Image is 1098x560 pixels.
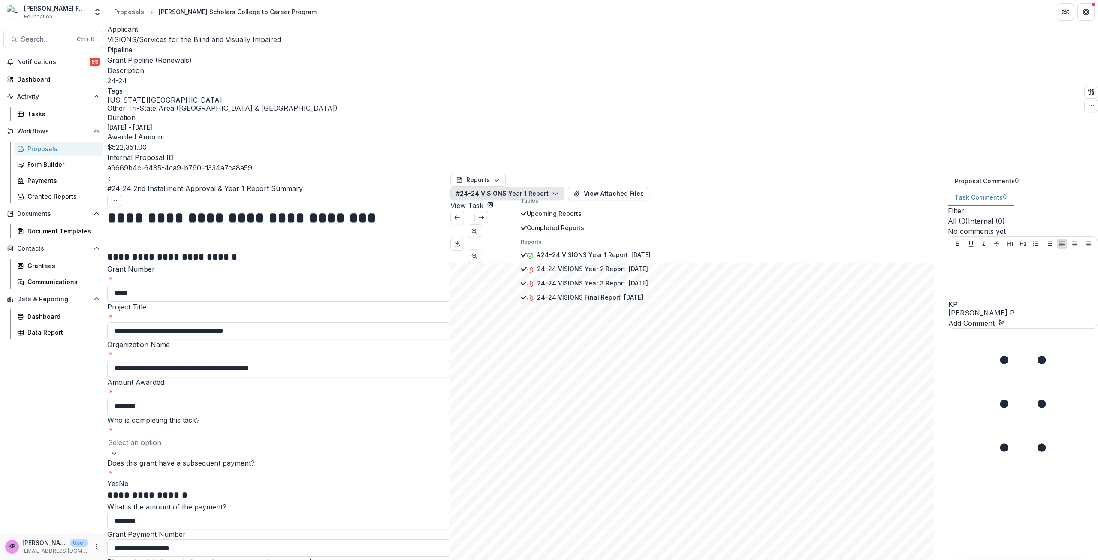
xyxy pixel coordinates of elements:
a: Dashboard [14,309,103,324]
a: Data Report [14,325,103,339]
span: The purpose of this grant report is multifold: The questions are designed to (1) provide the [PER... [480,428,950,438]
p: No comments yet [948,226,1098,236]
span: Data & Reporting [17,296,90,303]
p: User [70,539,88,547]
p: Awarded Amount [107,132,338,142]
p: 24-24 [107,76,127,86]
p: [DATE] - [DATE] [107,123,152,132]
div: Data Report [27,328,97,337]
div: [PERSON_NAME] Fund for the Blind [24,4,88,13]
a: Form Builder [14,157,103,172]
button: Search... [3,31,103,48]
button: Italicize [979,239,989,249]
a: Dashboard [3,72,103,86]
p: [PERSON_NAME] P [948,308,1098,318]
span: [DATE] [624,294,643,301]
button: Align Center [1070,239,1080,249]
p: Who is completing this task? [107,415,450,425]
span: 0 [1003,194,1007,201]
nav: breadcrumb [111,6,320,18]
a: Proposals [14,142,103,156]
button: Get Help [1077,3,1095,21]
button: Heading 1 [1005,239,1015,249]
img: Lavelle Fund for the Blind [7,5,21,19]
p: Does this grant have a subsequent payment? [107,458,450,468]
button: Add Comment [948,318,1005,328]
span: Upcoming Reports [527,209,651,218]
div: Khanh Phan [9,544,15,549]
p: a9669b4c-6485-4ca9-b790-d334a7ca8a59 [107,163,252,173]
a: VISIONS/Services for the Blind and Visually Impaired [107,35,281,44]
div: Grantee Reports [27,192,97,201]
span: Workflows [17,128,90,135]
button: More [91,542,102,552]
span: Other Tri-State Area ([GEOGRAPHIC_DATA] & [GEOGRAPHIC_DATA]) [107,104,338,112]
p: Internal Proposal ID [107,152,338,163]
div: [PERSON_NAME] Scholars College to Career Program [159,7,317,16]
span: practices and learnings with the field at large. [480,480,675,490]
span: Fund Staff with the information we need to determine the overall success of the program/project, [480,441,895,451]
button: #24-24 VISIONS Year 1 Report [450,187,564,200]
button: Underline [966,239,976,249]
button: Partners [1057,3,1074,21]
span: Dear Grantees: [480,375,546,385]
button: Scroll to next page [474,211,488,224]
button: Reports [450,173,506,187]
span: All ( 0 ) [948,217,968,225]
div: Proposals [27,144,97,153]
p: Filter: [948,206,1098,216]
p: Grant Number [107,264,450,274]
button: Open Data & Reporting [3,292,103,306]
span: No [119,479,129,488]
a: Communications [14,275,103,289]
div: Ctrl + K [75,35,96,44]
h3: #24-24 2nd Installment Approval & Year 1 Report Summary [107,183,450,194]
div: Dashboard [17,75,97,84]
p: [EMAIL_ADDRESS][DOMAIN_NAME] [22,547,88,555]
button: Task Comments [948,189,1014,206]
button: Bullet List [1031,239,1041,249]
button: Open Activity [3,90,103,103]
span: [DATE] [629,265,648,272]
button: Align Right [1083,239,1093,249]
button: Open entity switcher [91,3,103,21]
span: Activity [17,93,90,100]
button: Scroll to next page [468,249,481,263]
p: Applicant [107,24,338,34]
button: Options [107,194,121,207]
button: Bold [953,239,963,249]
div: Form Builder [27,160,97,169]
span: GRANT CONTACT INFORMATION: [480,529,692,542]
button: Scroll to previous page [468,224,481,238]
span: specified in the Benchmarks of Program Success section of your grant agreement. [480,402,835,412]
p: [PERSON_NAME] [22,538,67,547]
a: Document Templates [14,224,103,238]
button: Ordered List [1044,239,1054,249]
button: Heading 2 [1018,239,1028,249]
span: Search... [21,35,72,43]
p: Pipeline [107,45,338,55]
span: 0 [1015,177,1019,185]
span: 93 [90,58,100,66]
button: Align Left [1057,239,1067,249]
span: [US_STATE][GEOGRAPHIC_DATA] [107,96,338,104]
span: Foundation [24,13,52,21]
span: Internal ( 0 ) [968,217,1005,225]
div: Tasks [27,109,97,118]
span: TEMPLATE [480,333,558,347]
button: Notifications93 [3,55,103,69]
p: Grant Payment Number [107,529,450,539]
a: Proposals [111,6,148,18]
span: We use the information not only to inform our future grantmaking, but also to help share best [480,467,878,477]
span: Notifications [17,58,90,66]
span: Thank you for taking the time to complete this grant report. We look forward to [549,375,885,385]
span: [PERSON_NAME] FUND FOR THE BLIND INTERIM REPORT [480,320,896,334]
span: Submission Responses [480,292,663,309]
a: Grantee Reports [14,189,103,203]
div: Document Templates [27,227,97,236]
span: [DATE] [631,251,651,258]
div: Payments [27,176,97,185]
a: Grantees [14,259,103,273]
span: learning about your project’s progress to date and would ask you please to focus on the goals [480,389,883,399]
